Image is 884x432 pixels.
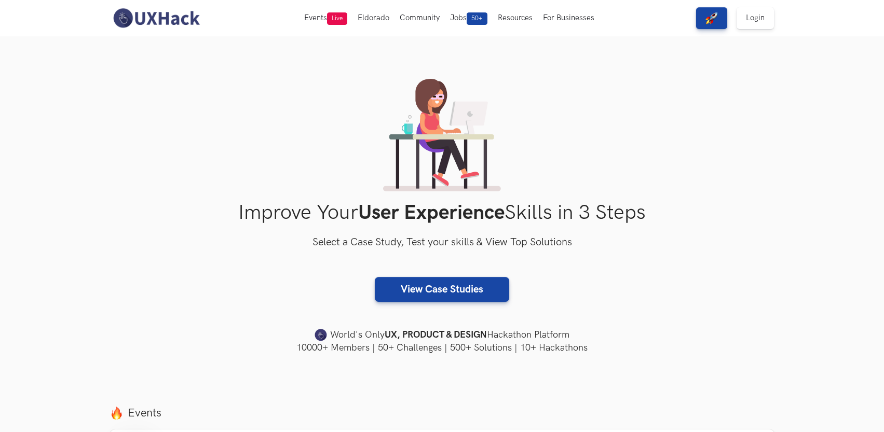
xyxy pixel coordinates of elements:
[110,407,123,420] img: fire.png
[110,201,774,225] h1: Improve Your Skills in 3 Steps
[110,341,774,354] h4: 10000+ Members | 50+ Challenges | 500+ Solutions | 10+ Hackathons
[110,7,202,29] img: UXHack-logo.png
[705,12,718,24] img: rocket
[737,7,774,29] a: Login
[467,12,487,25] span: 50+
[110,406,774,420] label: Events
[327,12,347,25] span: Live
[385,328,487,342] strong: UX, PRODUCT & DESIGN
[358,201,505,225] strong: User Experience
[315,328,327,342] img: uxhack-favicon-image.png
[110,328,774,342] h4: World's Only Hackathon Platform
[110,234,774,251] h3: Select a Case Study, Test your skills & View Top Solutions
[383,79,501,191] img: lady working on laptop
[375,277,509,302] a: View Case Studies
